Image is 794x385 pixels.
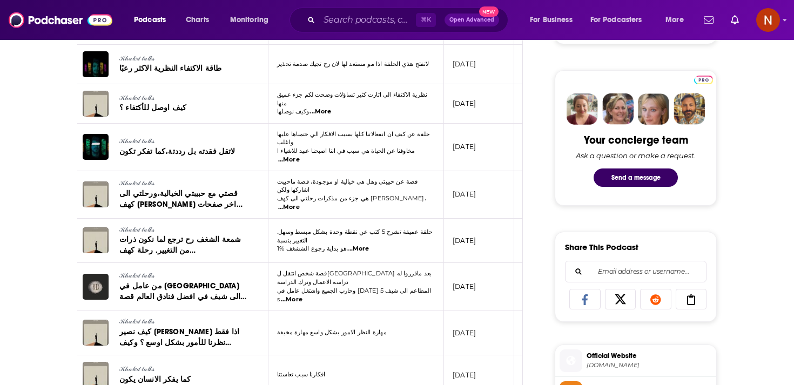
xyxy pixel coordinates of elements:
[277,370,325,378] span: افكارنا سبب تعاستنا
[9,10,112,30] img: Podchaser - Follow, Share and Rate Podcasts
[119,327,239,358] span: كيف نصير [PERSON_NAME] اذا فقط نظرنا للأمور بشكل اوسع ؟ وكيف جاذبيتنا تصير أعلى
[530,12,573,28] span: For Business
[583,11,658,29] button: open menu
[179,11,216,29] a: Charts
[278,203,300,212] span: ...More
[694,76,713,84] img: Podchaser Pro
[416,13,436,27] span: ⌘ K
[594,168,678,187] button: Send a message
[119,272,154,279] span: 𝒦𝒽𝒶𝓁𝑒𝒹 𝓉𝒶𝓁𝓀𝓈
[119,188,249,210] a: قصتي مع حبيبتي الخيالية،ورحلتي الى كهف [PERSON_NAME] اخر صفحات كتابي
[277,328,387,336] span: مهارة النظر الامور بشكل واسع مهارة مخيفة
[119,189,243,220] span: قصتي مع حبيبتي الخيالية،ورحلتي الى كهف [PERSON_NAME] اخر صفحات كتابي
[699,11,718,29] a: Show notifications dropdown
[119,327,249,348] a: كيف نصير [PERSON_NAME] اذا فقط نظرنا للأمور بشكل اوسع ؟ وكيف جاذبيتنا تصير أعلى
[347,245,369,253] span: ...More
[119,235,241,276] span: شمعة الشغف رح ترجع لما نكون ذرات من التغيير. رحلة كهف [PERSON_NAME] كتابي الاخير عن حبيبتي الخيالية
[126,11,180,29] button: open menu
[574,261,697,282] input: Email address or username...
[584,133,688,147] div: Your concierge team
[119,55,154,62] span: 𝒦𝒽𝒶𝓁𝑒𝒹 𝓉𝒶𝓁𝓀𝓈
[453,59,476,69] p: [DATE]
[119,103,248,113] a: كيف اوصل للأكتفاء ؟
[119,179,154,187] span: 𝒦𝒽𝒶𝓁𝑒𝒹 𝓉𝒶𝓁𝓀𝓈
[453,190,476,199] p: [DATE]
[676,289,707,309] a: Copy Link
[277,178,418,194] span: قصة عن حبيبتي وهل هي خيالية او موجودة، قصة ماحبيت اشاركها ولكن
[119,146,248,157] a: لاتقل فقدته بل رددتة،كما تفكر تكون
[278,156,300,164] span: ...More
[277,228,433,244] span: حلقة عميقة تشرح 5 كتب عن نقطة وحدة بشكل مبسط وسهل. التغيير بنسبة
[277,107,309,115] span: وكيف نوصلها
[726,11,743,29] a: Show notifications dropdown
[119,365,154,373] span: 𝒦𝒽𝒶𝓁𝑒𝒹 𝓉𝒶𝓁𝓀𝓈
[453,282,476,291] p: [DATE]
[576,151,696,160] div: Ask a question or make a request.
[565,242,638,252] h3: Share This Podcast
[119,93,248,103] a: 𝒦𝒽𝒶𝓁𝑒𝒹 𝓉𝒶𝓁𝓀𝓈
[665,12,684,28] span: More
[587,361,712,369] span: khaled-talks.com
[119,375,191,384] span: كما يفكر الانسان يكون
[119,364,248,374] a: 𝒦𝒽𝒶𝓁𝑒𝒹 𝓉𝒶𝓁𝓀𝓈
[119,137,154,145] span: 𝒦𝒽𝒶𝓁𝑒𝒹 𝓉𝒶𝓁𝓀𝓈
[567,93,598,125] img: Sydney Profile
[756,8,780,32] button: Show profile menu
[119,281,249,302] a: من عامل في [GEOGRAPHIC_DATA] الى شيف في افضل فنادق العالم قصة صديق لي
[453,236,476,245] p: [DATE]
[453,142,476,151] p: [DATE]
[119,226,154,233] span: 𝒦𝒽𝒶𝓁𝑒𝒹 𝓉𝒶𝓁𝓀𝓈
[453,328,476,337] p: [DATE]
[445,13,499,26] button: Open AdvancedNew
[119,94,154,102] span: 𝒦𝒽𝒶𝓁𝑒𝒹 𝓉𝒶𝓁𝓀𝓈
[281,295,302,304] span: ...More
[560,349,712,372] a: Official Website[DOMAIN_NAME]
[300,8,519,32] div: Search podcasts, credits, & more...
[119,317,249,327] a: 𝒦𝒽𝒶𝓁𝑒𝒹 𝓉𝒶𝓁𝓀𝓈
[277,269,432,286] span: قصة شخص انتقل ل[GEOGRAPHIC_DATA] بعد ماقرروا له دراسه الاعمال وترك الدراسة
[277,91,427,107] span: نظرية الاكتفاء الي اثارت كثير تساؤلات وضحت لكم جزء عميق منها
[569,289,601,309] a: Share on Facebook
[674,93,705,125] img: Jon Profile
[119,271,249,281] a: 𝒦𝒽𝒶𝓁𝑒𝒹 𝓉𝒶𝓁𝓀𝓈
[319,11,416,29] input: Search podcasts, credits, & more...
[277,245,347,252] span: 1% هو بداية رجوع الششغف
[119,234,249,256] a: شمعة الشغف رح ترجع لما نكون ذرات من التغيير. رحلة كهف [PERSON_NAME] كتابي الاخير عن حبيبتي الخيالية
[119,54,248,64] a: 𝒦𝒽𝒶𝓁𝑒𝒹 𝓉𝒶𝓁𝓀𝓈
[453,99,476,108] p: [DATE]
[119,147,235,156] span: لاتقل فقدته بل رددتة،كما تفكر تكون
[119,318,154,325] span: 𝒦𝒽𝒶𝓁𝑒𝒹 𝓉𝒶𝓁𝓀𝓈
[186,12,209,28] span: Charts
[638,93,669,125] img: Jules Profile
[119,374,248,385] a: كما يفكر الانسان يكون
[119,225,249,235] a: 𝒦𝒽𝒶𝓁𝑒𝒹 𝓉𝒶𝓁𝓀𝓈
[522,11,586,29] button: open menu
[119,179,249,188] a: 𝒦𝒽𝒶𝓁𝑒𝒹 𝓉𝒶𝓁𝓀𝓈
[277,287,431,303] span: وحارب الجميع واشتغل عامل في [DATE] المطاعم الى شيف 5 s
[277,147,415,154] span: مخاوفنا عن الحياة هي سبب في اننا اصبحنا عبيد للاشياء ا
[119,281,246,312] span: من عامل في [GEOGRAPHIC_DATA] الى شيف في افضل فنادق العالم قصة صديق لي
[756,8,780,32] img: User Profile
[134,12,166,28] span: Podcasts
[277,194,427,202] span: هي جزء من مذكرات رحلتي الى كهف [PERSON_NAME]،
[119,137,248,146] a: 𝒦𝒽𝒶𝓁𝑒𝒹 𝓉𝒶𝓁𝓀𝓈
[602,93,634,125] img: Barbara Profile
[119,64,221,73] span: طاقة الاكتفاء النظرية الاكثر رعبًا
[453,370,476,380] p: [DATE]
[277,60,429,67] span: لاتفتح هذي الحلقة اذا مو مستعد لها لان رح تجيك صدمة تحذير
[223,11,282,29] button: open menu
[605,289,636,309] a: Share on X/Twitter
[119,103,186,112] span: كيف اوصل للأكتفاء ؟
[640,289,671,309] a: Share on Reddit
[119,63,248,74] a: طاقة الاكتفاء النظرية الاكثر رعبًا
[587,351,712,361] span: Official Website
[658,11,697,29] button: open menu
[230,12,268,28] span: Monitoring
[449,17,494,23] span: Open Advanced
[479,6,499,17] span: New
[309,107,331,116] span: ...More
[756,8,780,32] span: Logged in as AdelNBM
[590,12,642,28] span: For Podcasters
[565,261,706,282] div: Search followers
